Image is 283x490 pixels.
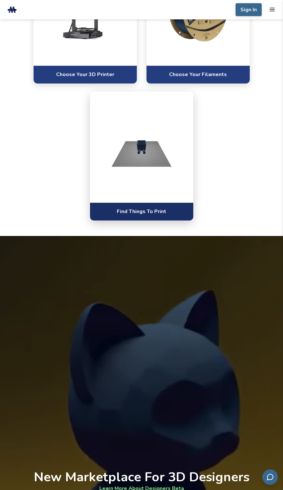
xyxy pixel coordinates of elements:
button: Send feedback via email [262,469,278,485]
h2: New Marketplace For 3D Designers [34,470,249,485]
button: Sign In [236,3,262,16]
a: Choose Your Filaments [147,65,250,83]
a: Choose Your 3D Printer [34,65,137,83]
img: Select materials [98,114,185,179]
a: Find Things To Print [90,202,193,220]
button: mobile navigation menu [269,6,275,13]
